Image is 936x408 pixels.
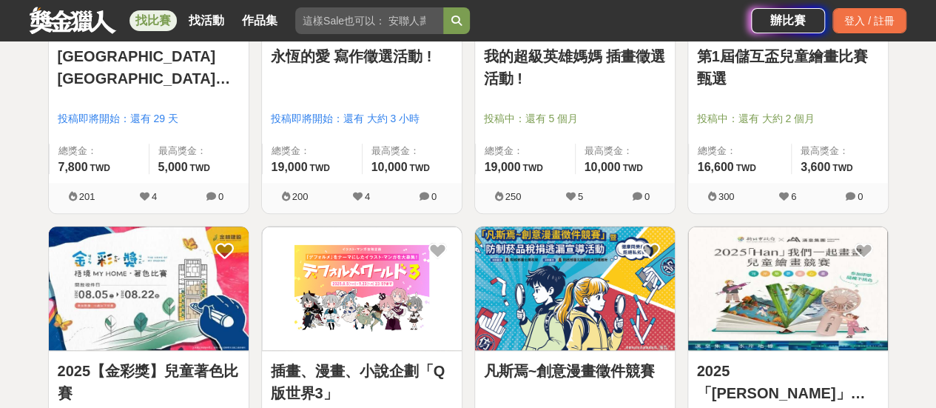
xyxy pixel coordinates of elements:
a: 永恆的愛 寫作徵選活動 ! [271,45,453,67]
span: 0 [644,191,650,202]
span: TWD [622,163,642,173]
a: Cover Image [475,227,675,351]
span: 0 [858,191,863,202]
span: 4 [152,191,157,202]
span: 19,000 [272,161,308,173]
span: 3,600 [801,161,830,173]
a: Cover Image [262,227,462,351]
a: 我的超級英雄媽媽 插畫徵選活動 ! [484,45,666,90]
span: 250 [505,191,522,202]
a: Cover Image [49,227,249,351]
img: Cover Image [49,227,249,350]
span: 200 [292,191,309,202]
span: 投稿即將開始：還有 29 天 [58,111,240,127]
span: 最高獎金： [158,144,240,158]
span: 0 [218,191,223,202]
span: 0 [431,191,437,202]
span: TWD [832,163,852,173]
span: 10,000 [585,161,621,173]
span: 5 [578,191,583,202]
span: 5,000 [158,161,188,173]
span: TWD [735,163,755,173]
span: 最高獎金： [371,144,453,158]
span: 6 [791,191,796,202]
a: [GEOGRAPHIC_DATA][GEOGRAPHIC_DATA]第二屆學生繪畫比賽 [58,45,240,90]
span: 總獎金： [272,144,353,158]
a: 凡斯焉~創意漫畫徵件競賽 [484,360,666,382]
a: 第1屆儲互盃兒童繪畫比賽甄選 [697,45,879,90]
a: 找比賽 [129,10,177,31]
span: 300 [718,191,735,202]
span: 7,800 [58,161,88,173]
span: 總獎金： [485,144,566,158]
a: 辦比賽 [751,8,825,33]
span: 10,000 [371,161,408,173]
span: 投稿中：還有 大約 2 個月 [697,111,879,127]
a: 插畫、漫畫、小說企劃「Q版世界3」 [271,360,453,404]
img: Cover Image [475,227,675,350]
a: 2025【金彩獎】兒童著色比賽 [58,360,240,404]
span: TWD [190,163,210,173]
span: 201 [79,191,95,202]
a: 找活動 [183,10,230,31]
span: 投稿中：還有 5 個月 [484,111,666,127]
span: 4 [365,191,370,202]
span: 16,600 [698,161,734,173]
span: TWD [90,163,110,173]
a: 作品集 [236,10,283,31]
input: 這樣Sale也可以： 安聯人壽創意銷售法募集 [295,7,443,34]
a: Cover Image [688,227,888,351]
span: 總獎金： [698,144,782,158]
span: 最高獎金： [585,144,666,158]
span: 投稿即將開始：還有 大約 3 小時 [271,111,453,127]
span: TWD [409,163,429,173]
div: 登入 / 註冊 [832,8,906,33]
span: TWD [522,163,542,173]
img: Cover Image [688,227,888,350]
img: Cover Image [262,227,462,350]
a: 2025「[PERSON_NAME]」我們一起畫畫 [697,360,879,404]
span: 19,000 [485,161,521,173]
span: 最高獎金： [801,144,879,158]
span: 總獎金： [58,144,140,158]
span: TWD [309,163,329,173]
